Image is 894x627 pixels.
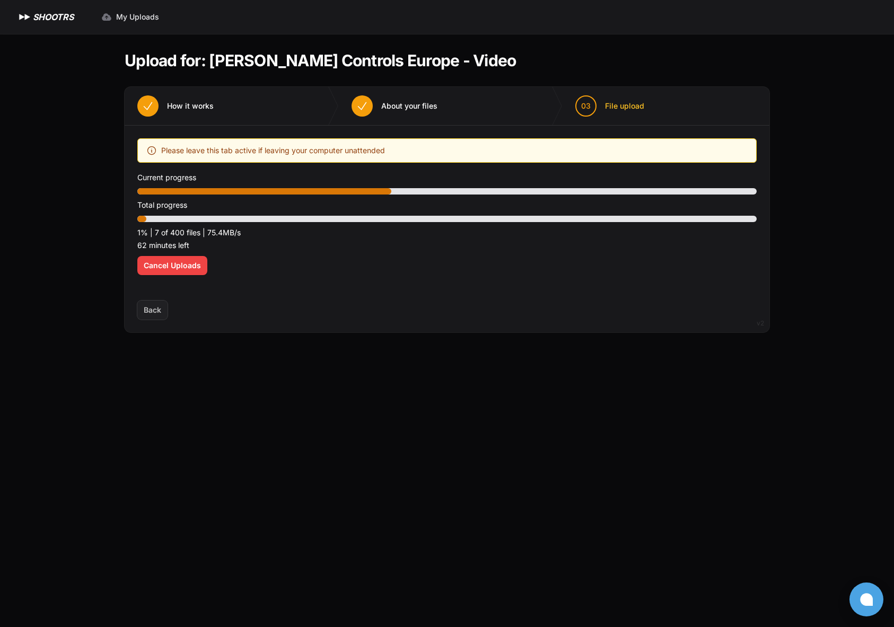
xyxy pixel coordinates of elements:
button: About your files [339,87,450,125]
h1: SHOOTRS [33,11,74,23]
span: 03 [581,101,591,111]
h1: Upload for: [PERSON_NAME] Controls Europe - Video [125,51,516,70]
div: v2 [757,317,764,330]
span: About your files [381,101,437,111]
span: My Uploads [116,12,159,22]
a: My Uploads [95,7,165,27]
span: How it works [167,101,214,111]
span: Cancel Uploads [144,260,201,271]
button: How it works [125,87,226,125]
span: Please leave this tab active if leaving your computer unattended [161,144,385,157]
button: 03 File upload [563,87,657,125]
img: SHOOTRS [17,11,33,23]
p: 62 minutes left [137,239,757,252]
button: Cancel Uploads [137,256,207,275]
button: Open chat window [849,582,883,616]
p: Current progress [137,171,757,184]
p: Total progress [137,199,757,211]
span: File upload [605,101,644,111]
a: SHOOTRS SHOOTRS [17,11,74,23]
p: 1% | 7 of 400 files | 75.4MB/s [137,226,757,239]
